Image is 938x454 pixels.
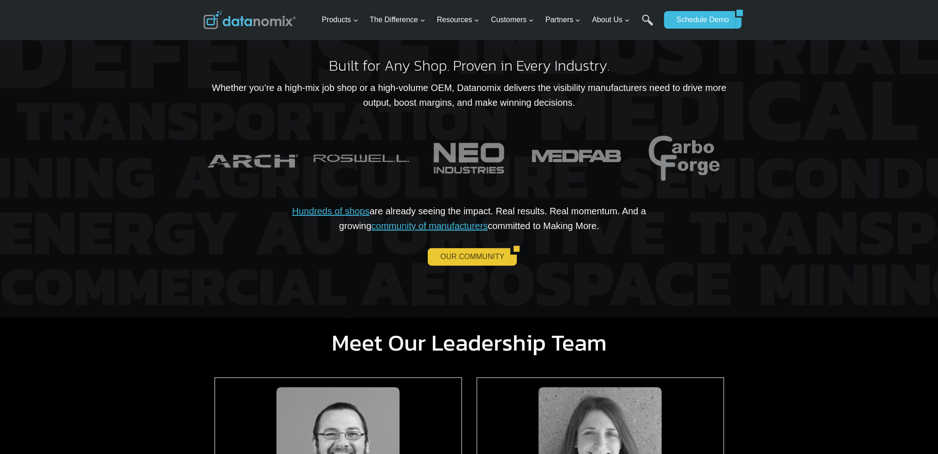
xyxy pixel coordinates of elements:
a: Hundreds of shops [292,206,370,216]
p: Whether you’re a high-mix job shop or a high-volume OEM, Datanomix delivers the visibility manufa... [203,80,735,110]
div: 13 of 26 [418,125,520,192]
img: Datanomix Customer - Neo Industries [418,125,520,192]
a: Schedule Demo [664,11,735,29]
a: OUR COMMUNITY [428,248,510,266]
nav: Primary Navigation [318,5,659,35]
h2: Built for Any Shop. Proven in Every Industry. [203,58,735,73]
span: Customers [491,14,534,26]
img: Datanomix Customer, Carbo Forge [633,125,735,192]
a: community of manufacturers [371,221,488,231]
div: 15 of 26 [633,125,735,192]
h1: Meet Our Leadership Team [203,331,735,354]
div: 12 of 26 [311,125,412,192]
span: The Difference [370,14,425,26]
img: Datanomix [203,11,296,29]
div: 14 of 26 [526,125,627,192]
span: Products [322,14,358,26]
span: About Us [592,14,630,26]
span: Partners [545,14,580,26]
div: Photo Gallery Carousel [203,125,735,192]
img: Datanomix Customer, Roswell [311,125,412,192]
span: Resources [437,14,479,26]
a: Search [642,14,653,35]
img: Datanomix Customer, ARCH Medical Manufacturing [203,125,304,192]
div: 11 of 26 [203,125,304,192]
p: are already seeing the impact. Real results. Real momentum. And a growing committed to Making More. [263,204,676,233]
img: Datanomix Customer - Medfab [526,125,627,192]
iframe: Popup CTA [5,265,148,449]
